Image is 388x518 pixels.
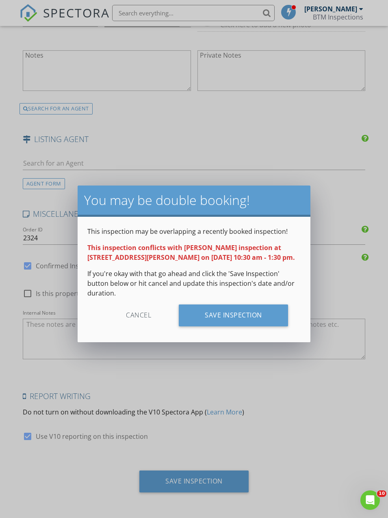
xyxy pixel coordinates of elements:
h2: You may be double booking! [84,192,304,208]
div: Cancel [100,304,177,326]
p: If you're okay with that go ahead and click the 'Save Inspection' button below or hit cancel and ... [87,269,301,298]
span: 10 [377,490,386,497]
strong: This inspection conflicts with [PERSON_NAME] inspection at [STREET_ADDRESS][PERSON_NAME] on [DATE... [87,243,295,262]
div: Save Inspection [179,304,288,326]
iframe: Intercom live chat [360,490,380,510]
p: This inspection may be overlapping a recently booked inspection! [87,227,301,236]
